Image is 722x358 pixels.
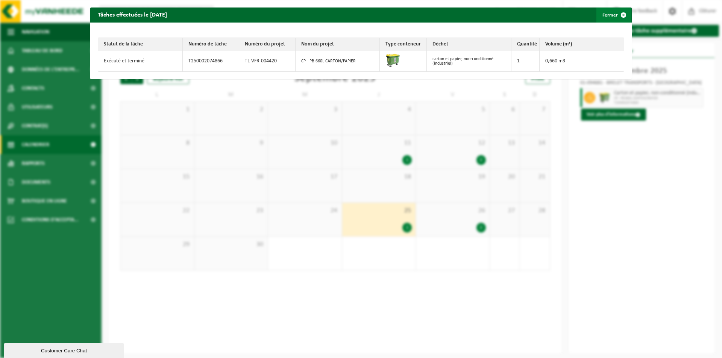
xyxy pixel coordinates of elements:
[427,51,511,71] td: carton et papier, non-conditionné (industriel)
[296,38,380,51] th: Nom du projet
[239,38,296,51] th: Numéro du projet
[296,51,380,71] td: CP - PB 660L CARTON/PAPIER
[511,51,540,71] td: 1
[596,8,631,23] button: Fermer
[540,51,624,71] td: 0,660 m3
[4,341,126,358] iframe: chat widget
[540,38,624,51] th: Volume (m³)
[239,51,296,71] td: TL-VFR-004420
[385,53,400,68] img: WB-0660-HPE-GN-50
[380,38,427,51] th: Type conteneur
[427,38,511,51] th: Déchet
[183,38,239,51] th: Numéro de tâche
[183,51,239,71] td: T250002074866
[90,8,174,22] h2: Tâches effectuées le [DATE]
[98,51,183,71] td: Exécuté et terminé
[98,38,183,51] th: Statut de la tâche
[511,38,540,51] th: Quantité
